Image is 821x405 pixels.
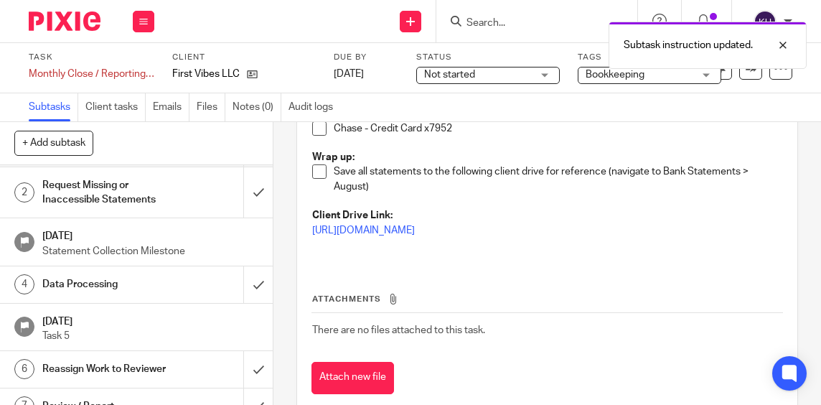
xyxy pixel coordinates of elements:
[14,274,34,294] div: 4
[586,70,644,80] span: Bookkeeping
[312,152,355,162] strong: Wrap up:
[334,164,782,194] p: Save all statements to the following client drive for reference (navigate to Bank Statements > Au...
[42,358,167,380] h1: Reassign Work to Reviewer
[312,210,393,220] strong: Client Drive Link:
[424,70,475,80] span: Not started
[312,225,415,236] a: [URL][DOMAIN_NAME]
[42,274,167,295] h1: Data Processing
[624,38,753,52] p: Subtask instruction updated.
[29,11,100,31] img: Pixie
[42,311,259,329] h1: [DATE]
[42,244,259,259] p: Statement Collection Milestone
[288,93,340,121] a: Audit logs
[334,69,364,79] span: [DATE]
[42,329,259,343] p: Task 5
[14,182,34,202] div: 2
[29,67,154,81] div: Monthly Close / Reporting - August
[172,67,240,81] p: First Vibes LLC
[172,52,316,63] label: Client
[42,174,167,211] h1: Request Missing or Inaccessible Statements
[334,52,398,63] label: Due by
[29,52,154,63] label: Task
[14,131,93,155] button: + Add subtask
[42,225,259,243] h1: [DATE]
[197,93,225,121] a: Files
[311,362,394,394] button: Attach new file
[312,295,381,303] span: Attachments
[14,359,34,379] div: 6
[233,93,281,121] a: Notes (0)
[29,93,78,121] a: Subtasks
[334,121,782,136] p: Chase - Credit Card x7952
[85,93,146,121] a: Client tasks
[153,93,189,121] a: Emails
[312,325,485,335] span: There are no files attached to this task.
[754,10,777,33] img: svg%3E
